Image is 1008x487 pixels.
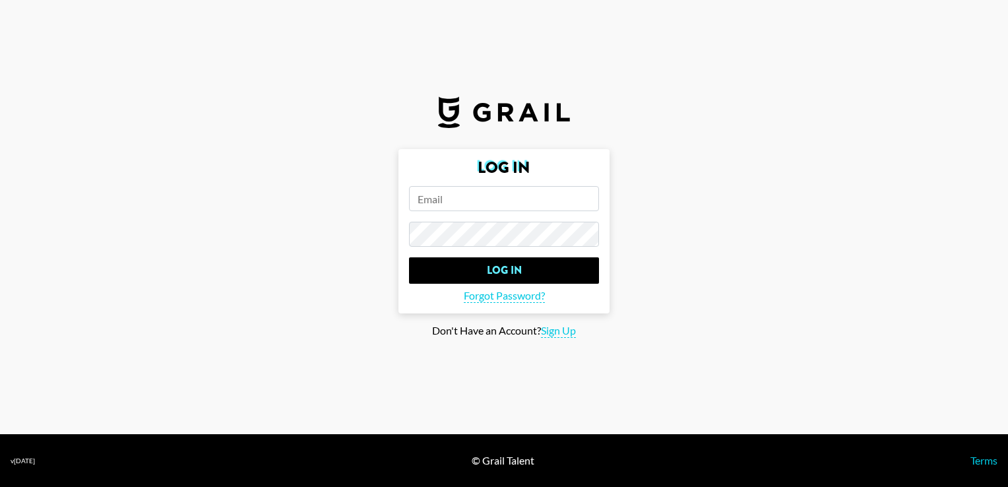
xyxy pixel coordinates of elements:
a: Terms [970,454,997,467]
input: Log In [409,257,599,284]
span: Sign Up [541,324,576,338]
h2: Log In [409,160,599,176]
div: Don't Have an Account? [11,324,997,338]
div: v [DATE] [11,457,35,465]
input: Email [409,186,599,211]
div: © Grail Talent [472,454,534,467]
img: Grail Talent Logo [438,96,570,128]
span: Forgot Password? [464,289,545,303]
